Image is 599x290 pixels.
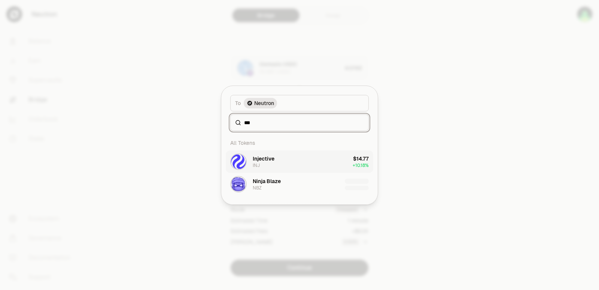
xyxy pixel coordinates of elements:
[254,99,274,107] span: Neutron
[226,150,373,173] button: INJ LogoInjectiveINJ$14.77+10.18%
[226,135,373,150] div: All Tokens
[247,100,253,106] img: Neutron Logo
[226,173,373,195] button: NBZ LogoNinja BlazeNBZ
[253,155,274,162] div: Injective
[235,99,241,107] span: To
[231,154,246,169] img: INJ Logo
[231,177,246,192] img: NBZ Logo
[253,185,262,191] div: NBZ
[230,95,369,111] button: ToNeutron LogoNeutron
[353,155,369,162] div: $14.77
[353,162,369,168] span: + 10.18%
[253,162,260,168] div: INJ
[253,177,281,185] div: Ninja Blaze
